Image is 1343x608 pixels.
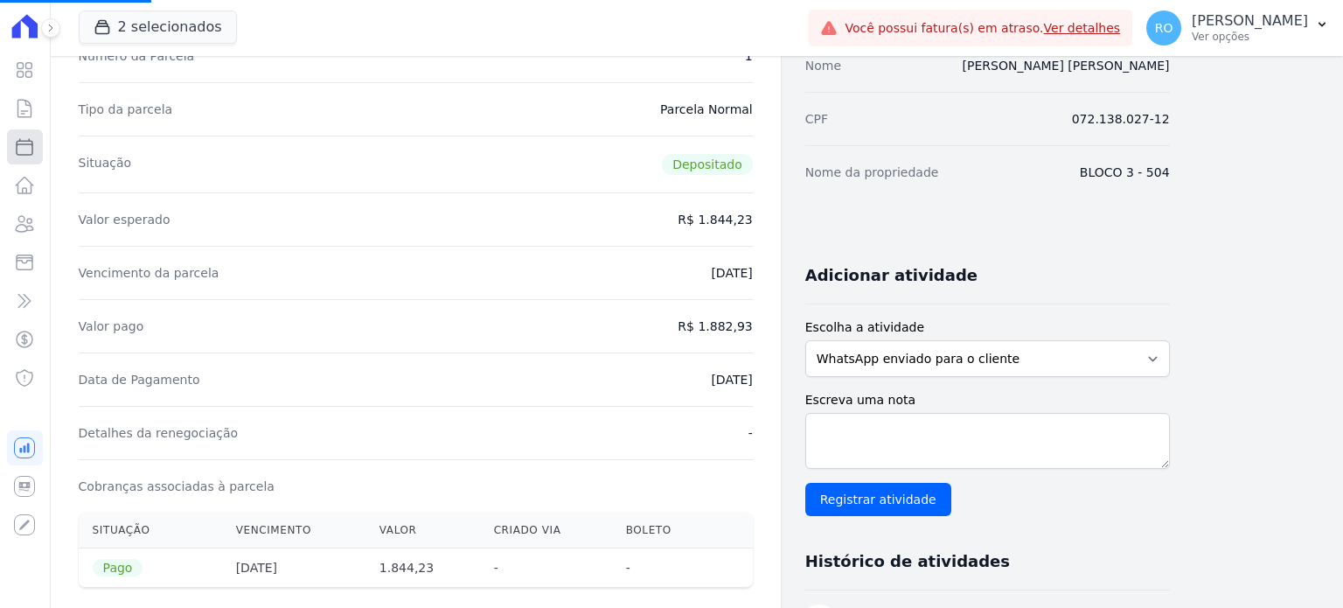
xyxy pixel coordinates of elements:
[845,19,1120,38] span: Você possui fatura(s) em atraso.
[79,101,173,118] dt: Tipo da parcela
[678,211,752,228] dd: R$ 1.844,23
[805,318,1170,337] label: Escolha a atividade
[79,264,219,282] dt: Vencimento da parcela
[79,371,200,388] dt: Data de Pagamento
[711,264,752,282] dd: [DATE]
[480,549,612,588] th: -
[660,101,753,118] dd: Parcela Normal
[1072,110,1170,128] dd: 072.138.027-12
[1192,30,1308,44] p: Ver opções
[79,154,132,175] dt: Situação
[222,513,365,549] th: Vencimento
[1044,21,1121,35] a: Ver detalhes
[805,265,978,286] h3: Adicionar atividade
[805,483,951,516] input: Registrar atividade
[748,424,753,442] dd: -
[612,549,714,588] th: -
[805,110,828,128] dt: CPF
[1192,12,1308,30] p: [PERSON_NAME]
[480,513,612,549] th: Criado via
[963,59,1170,73] a: [PERSON_NAME] [PERSON_NAME]
[79,478,275,495] dt: Cobranças associadas à parcela
[805,57,841,74] dt: Nome
[711,371,752,388] dd: [DATE]
[805,164,939,181] dt: Nome da propriedade
[1132,3,1343,52] button: RO [PERSON_NAME] Ver opções
[222,549,365,588] th: [DATE]
[79,513,222,549] th: Situação
[678,318,752,335] dd: R$ 1.882,93
[79,424,239,442] dt: Detalhes da renegociação
[662,154,753,175] span: Depositado
[93,559,143,577] span: Pago
[1155,22,1173,34] span: RO
[1080,164,1170,181] dd: BLOCO 3 - 504
[365,549,480,588] th: 1.844,23
[365,513,480,549] th: Valor
[805,551,1010,572] h3: Histórico de atividades
[79,10,237,44] button: 2 selecionados
[612,513,714,549] th: Boleto
[805,391,1170,409] label: Escreva uma nota
[79,211,170,228] dt: Valor esperado
[79,318,144,335] dt: Valor pago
